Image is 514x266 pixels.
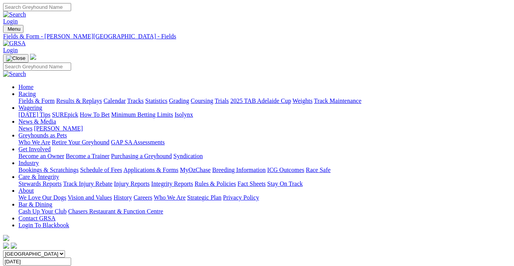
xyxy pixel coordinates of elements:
a: Bar & Dining [18,201,52,208]
a: News & Media [18,118,56,125]
a: Stewards Reports [18,180,62,187]
a: Injury Reports [114,180,150,187]
a: Who We Are [18,139,50,145]
a: Login [3,47,18,53]
a: Wagering [18,104,42,111]
a: Weights [293,97,313,104]
a: Care & Integrity [18,173,59,180]
a: GAP SA Assessments [111,139,165,145]
a: Trials [215,97,229,104]
a: Statistics [145,97,168,104]
img: GRSA [3,40,26,47]
input: Search [3,3,71,11]
button: Toggle navigation [3,25,23,33]
a: [PERSON_NAME] [34,125,83,132]
img: facebook.svg [3,243,9,249]
img: Search [3,11,26,18]
a: Strategic Plan [187,194,221,201]
a: ICG Outcomes [267,167,304,173]
a: Integrity Reports [151,180,193,187]
div: Racing [18,97,511,104]
a: About [18,187,34,194]
a: Isolynx [175,111,193,118]
a: Tracks [127,97,144,104]
img: logo-grsa-white.png [3,235,9,241]
a: Become an Owner [18,153,64,159]
div: Bar & Dining [18,208,511,215]
a: Industry [18,160,39,166]
a: Vision and Values [68,194,112,201]
a: Privacy Policy [223,194,259,201]
img: Search [3,71,26,78]
a: Cash Up Your Club [18,208,67,215]
a: Coursing [191,97,213,104]
a: Minimum Betting Limits [111,111,173,118]
a: 2025 TAB Adelaide Cup [230,97,291,104]
a: News [18,125,32,132]
a: How To Bet [80,111,110,118]
img: twitter.svg [11,243,17,249]
a: Track Maintenance [314,97,361,104]
a: Retire Your Greyhound [52,139,110,145]
a: Results & Replays [56,97,102,104]
a: MyOzChase [180,167,211,173]
a: We Love Our Dogs [18,194,66,201]
img: logo-grsa-white.png [30,54,36,60]
a: Schedule of Fees [80,167,122,173]
a: Get Involved [18,146,51,152]
div: Wagering [18,111,511,118]
span: Menu [8,26,20,32]
input: Select date [3,258,71,266]
a: Fields & Form - [PERSON_NAME][GEOGRAPHIC_DATA] - Fields [3,33,511,40]
img: Close [6,55,25,61]
div: Greyhounds as Pets [18,139,511,146]
a: Purchasing a Greyhound [111,153,172,159]
a: Careers [133,194,152,201]
a: Chasers Restaurant & Function Centre [68,208,163,215]
div: Get Involved [18,153,511,160]
a: Calendar [103,97,126,104]
a: Grading [169,97,189,104]
a: Fact Sheets [238,180,266,187]
div: Care & Integrity [18,180,511,187]
button: Toggle navigation [3,54,28,63]
a: Race Safe [306,167,330,173]
a: Breeding Information [212,167,266,173]
a: Bookings & Scratchings [18,167,78,173]
a: Become a Trainer [66,153,110,159]
a: History [113,194,132,201]
a: Fields & Form [18,97,55,104]
a: Track Injury Rebate [63,180,112,187]
a: Rules & Policies [195,180,236,187]
a: [DATE] Tips [18,111,50,118]
a: Syndication [173,153,203,159]
a: Stay On Track [267,180,303,187]
div: Industry [18,167,511,173]
a: Greyhounds as Pets [18,132,67,139]
a: Applications & Forms [123,167,178,173]
input: Search [3,63,71,71]
a: Login [3,18,18,25]
a: SUREpick [52,111,78,118]
a: Contact GRSA [18,215,55,221]
a: Racing [18,91,36,97]
a: Who We Are [154,194,186,201]
a: Login To Blackbook [18,222,69,228]
a: Home [18,84,33,90]
div: About [18,194,511,201]
div: News & Media [18,125,511,132]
